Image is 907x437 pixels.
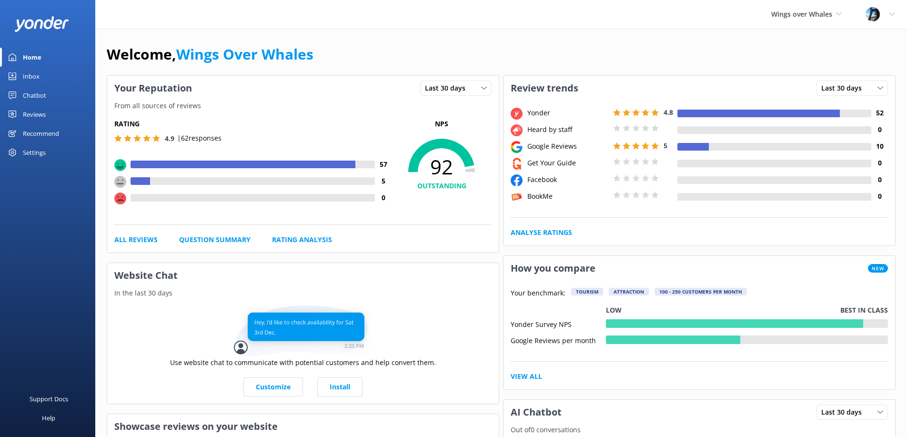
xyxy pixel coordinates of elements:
div: Chatbot [23,86,46,105]
div: Facebook [525,174,611,185]
h4: 0 [871,158,888,168]
p: Best in class [840,305,888,315]
a: Customize [243,377,303,396]
h3: Website Chat [107,263,499,288]
p: | 62 responses [177,133,222,143]
h4: 0 [375,193,392,203]
a: Question Summary [179,234,251,245]
a: All Reviews [114,234,158,245]
span: 4.9 [165,134,174,143]
span: 4.8 [664,108,673,117]
div: Support Docs [30,389,68,408]
p: Low [606,305,622,315]
div: Inbox [23,67,40,86]
p: NPS [392,119,492,129]
div: Help [42,408,55,427]
div: Get Your Guide [525,158,611,168]
div: BookMe [525,191,611,202]
p: In the last 30 days [107,288,499,298]
h4: 5 [375,176,392,186]
div: Yonder [525,108,611,118]
span: 92 [392,155,492,179]
span: Last 30 days [425,83,471,93]
p: Out of 0 conversations [504,425,895,435]
h4: 0 [871,191,888,202]
p: Use website chat to communicate with potential customers and help convert them. [170,357,436,368]
a: Analyse Ratings [511,227,572,238]
span: New [868,264,888,273]
span: Last 30 days [821,407,867,417]
div: Google Reviews [525,141,611,152]
h4: 0 [871,124,888,135]
span: 5 [664,141,667,150]
a: Rating Analysis [272,234,332,245]
span: Last 30 days [821,83,867,93]
p: From all sources of reviews [107,101,499,111]
h4: 57 [375,159,392,170]
div: Attraction [609,288,649,295]
img: yonder-white-logo.png [14,16,69,32]
span: Wings over Whales [771,10,832,19]
a: Install [317,377,363,396]
h4: OUTSTANDING [392,181,492,191]
a: View All [511,371,542,382]
img: conversation... [234,305,372,357]
h4: 52 [871,108,888,118]
div: Reviews [23,105,46,124]
div: Tourism [571,288,603,295]
h4: 10 [871,141,888,152]
div: Recommend [23,124,59,143]
div: Settings [23,143,46,162]
h5: Rating [114,119,392,129]
h3: Review trends [504,76,585,101]
div: Yonder Survey NPS [511,319,606,328]
div: Home [23,48,41,67]
div: Heard by staff [525,124,611,135]
p: Your benchmark: [511,288,565,299]
div: 100 - 250 customers per month [655,288,747,295]
h3: AI Chatbot [504,400,569,425]
a: Wings Over Whales [176,44,313,64]
img: 145-1635463833.jpg [866,7,880,21]
h1: Welcome, [107,43,313,66]
h3: How you compare [504,256,603,281]
div: Google Reviews per month [511,335,606,344]
h4: 0 [871,174,888,185]
h3: Your Reputation [107,76,199,101]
